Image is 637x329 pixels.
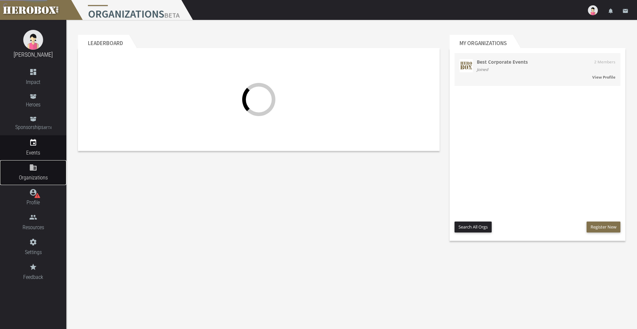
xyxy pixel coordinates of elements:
small: BETA [43,126,51,130]
i: domain [29,164,37,171]
strong: View Profile [592,74,615,80]
h2: Leaderboard [78,35,129,48]
button: Search All Orgs [455,222,492,232]
i: Joined [460,66,615,73]
a: View Profile [460,73,615,81]
a: [PERSON_NAME] [14,51,53,58]
img: user-image [588,5,598,15]
i: notifications [608,8,614,14]
small: BETA [164,11,179,20]
h2: My Organizations [450,35,513,48]
span: 2 Members [594,58,615,66]
img: female.jpg [23,30,43,50]
i: email [622,8,628,14]
button: Register New [587,222,620,232]
strong: Best Corporate Events [477,59,528,65]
